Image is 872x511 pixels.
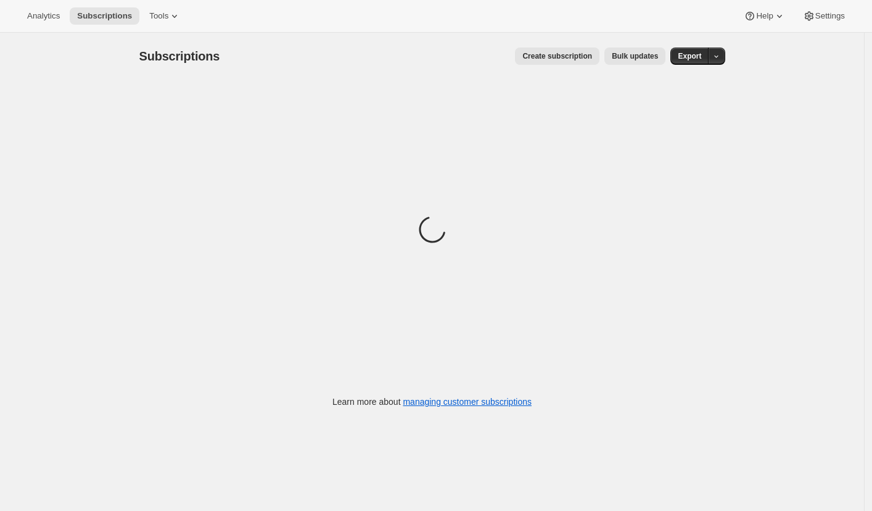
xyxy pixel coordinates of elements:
[612,51,658,61] span: Bulk updates
[604,48,665,65] button: Bulk updates
[736,7,792,25] button: Help
[139,49,220,63] span: Subscriptions
[70,7,139,25] button: Subscriptions
[403,397,532,407] a: managing customer subscriptions
[142,7,188,25] button: Tools
[332,396,532,408] p: Learn more about
[77,11,132,21] span: Subscriptions
[796,7,852,25] button: Settings
[756,11,773,21] span: Help
[515,48,599,65] button: Create subscription
[149,11,168,21] span: Tools
[27,11,60,21] span: Analytics
[20,7,67,25] button: Analytics
[522,51,592,61] span: Create subscription
[815,11,845,21] span: Settings
[678,51,701,61] span: Export
[670,48,709,65] button: Export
